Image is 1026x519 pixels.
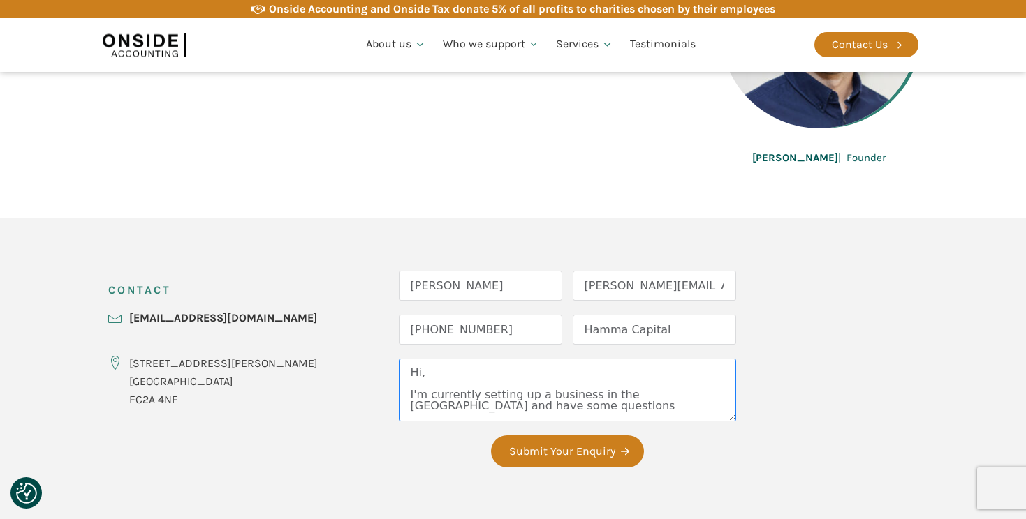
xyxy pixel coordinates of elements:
[573,315,736,345] input: Company Name
[752,151,838,164] b: [PERSON_NAME]
[399,271,562,301] input: Name
[399,359,736,421] textarea: Nature of Enquiry
[16,483,37,504] button: Consent Preferences
[752,149,886,166] div: | Founder
[358,21,434,68] a: About us
[622,21,704,68] a: Testimonials
[832,36,888,54] div: Contact Us
[573,271,736,301] input: Email
[814,32,918,57] a: Contact Us
[16,483,37,504] img: Revisit consent button
[491,435,644,467] button: Submit Your Enquiry
[103,29,186,61] img: Onside Accounting
[548,21,622,68] a: Services
[129,309,317,327] a: [EMAIL_ADDRESS][DOMAIN_NAME]
[434,21,548,68] a: Who we support
[108,271,171,309] h3: CONTACT
[129,354,318,408] div: [STREET_ADDRESS][PERSON_NAME] [GEOGRAPHIC_DATA] EC2A 4NE
[399,315,562,345] input: Phone Number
